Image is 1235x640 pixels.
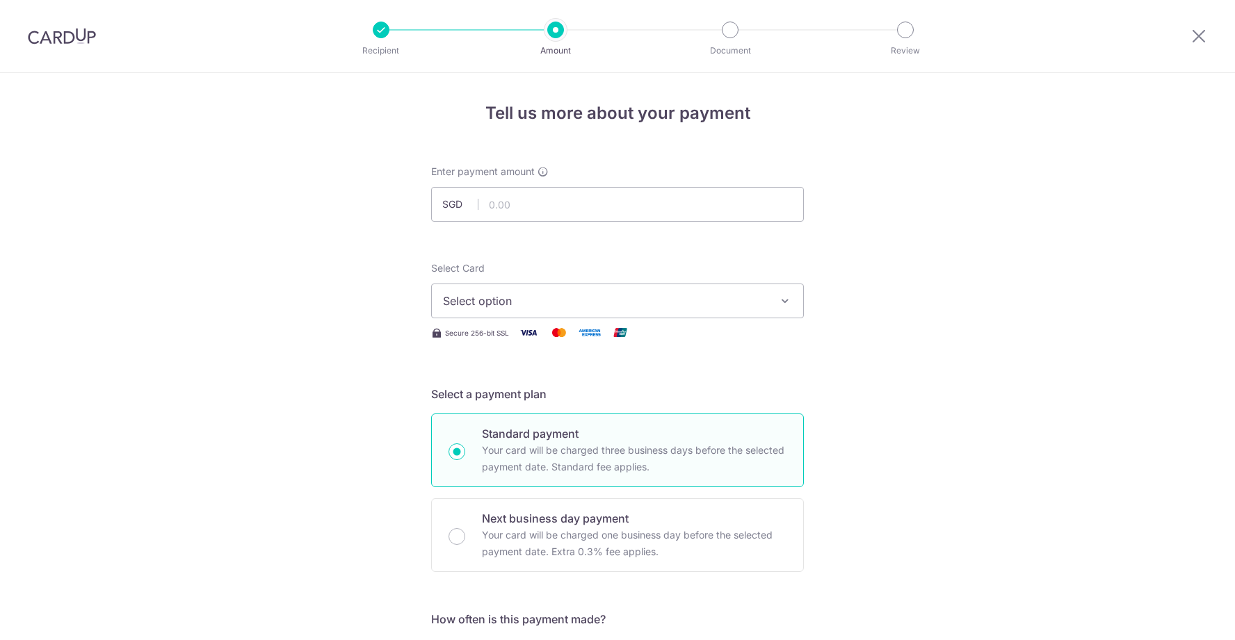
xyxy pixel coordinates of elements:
[606,324,634,341] img: Union Pay
[330,44,433,58] p: Recipient
[482,510,786,527] p: Next business day payment
[431,611,804,627] h5: How often is this payment made?
[679,44,782,58] p: Document
[482,527,786,560] p: Your card will be charged one business day before the selected payment date. Extra 0.3% fee applies.
[431,101,804,126] h4: Tell us more about your payment
[431,262,485,274] span: translation missing: en.payables.payment_networks.credit_card.summary.labels.select_card
[854,44,957,58] p: Review
[442,197,478,211] span: SGD
[482,442,786,475] p: Your card will be charged three business days before the selected payment date. Standard fee appl...
[431,165,535,179] span: Enter payment amount
[445,327,509,338] span: Secure 256-bit SSL
[431,284,804,318] button: Select option
[545,324,573,341] img: Mastercard
[431,187,804,222] input: 0.00
[504,44,607,58] p: Amount
[431,386,804,402] h5: Select a payment plan
[576,324,604,341] img: American Express
[28,28,96,44] img: CardUp
[1145,598,1221,633] iframe: Opens a widget where you can find more information
[482,425,786,442] p: Standard payment
[515,324,542,341] img: Visa
[443,293,767,309] span: Select option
